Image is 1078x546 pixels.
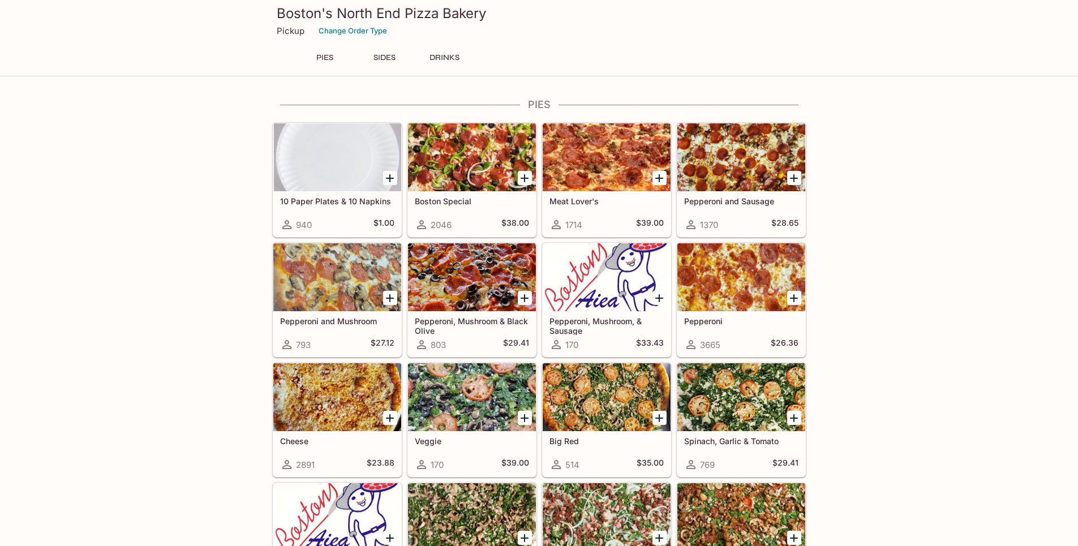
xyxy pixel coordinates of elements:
a: Veggie170$39.00 [407,363,536,477]
button: Add Pepperoni and Sausage [787,171,801,185]
button: Add Carbonara Pizza [652,531,667,545]
span: 803 [431,339,446,350]
button: Add Spinach & Garlic [383,531,397,545]
span: 170 [431,459,444,470]
h5: 10 Paper Plates & 10 Napkins [280,196,394,206]
button: Add Veggie [518,411,532,425]
a: Spinach, Garlic & Tomato769$29.41 [677,363,806,477]
h5: $28.65 [771,218,798,231]
span: 769 [700,459,715,470]
h5: $27.12 [371,338,394,351]
button: Add Spinach, Garlic, & Mushroom [518,531,532,545]
h4: PIES [272,98,806,111]
div: Pepperoni, Mushroom, & Sausage [543,243,671,311]
a: Pepperoni and Mushroom793$27.12 [273,243,402,357]
span: 2891 [296,459,315,470]
span: 1370 [700,220,718,230]
p: Pickup [277,25,304,36]
h5: Meat Lover's [549,196,664,206]
button: Add Pepperoni, Mushroom, & Sausage [652,291,667,305]
div: Veggie [408,363,536,431]
span: 514 [565,459,579,470]
div: Pepperoni and Sausage [677,123,805,191]
button: Add Boston Special [518,171,532,185]
button: Add Meat Lover's [652,171,667,185]
button: SIDES [359,50,410,66]
span: 170 [565,339,578,350]
h5: Pepperoni and Mushroom [280,316,394,326]
a: Pepperoni and Sausage1370$28.65 [677,123,806,237]
button: Add Pepperoni [787,291,801,305]
h5: $29.41 [772,458,798,471]
a: Meat Lover's1714$39.00 [542,123,671,237]
div: Pepperoni, Mushroom & Black Olive [408,243,536,311]
button: DRINKS [419,50,470,66]
button: Add Pepperoni and Mushroom [383,291,397,305]
div: Boston Special [408,123,536,191]
h5: $26.36 [771,338,798,351]
button: Add Pepperoni, Mushroom & Black Olive [518,291,532,305]
button: Add Cheese [383,411,397,425]
button: Add Spicy Jenny [787,531,801,545]
h5: Cheese [280,436,394,446]
a: Pepperoni, Mushroom & Black Olive803$29.41 [407,243,536,357]
button: Add Spinach, Garlic & Tomato [787,411,801,425]
span: 940 [296,220,312,230]
h5: $38.00 [501,218,529,231]
button: PIES [299,50,350,66]
div: Pepperoni [677,243,805,311]
h5: Boston Special [415,196,529,206]
span: 2046 [431,220,452,230]
button: Change Order Type [313,22,392,40]
h5: $29.41 [503,338,529,351]
h3: Boston's North End Pizza Bakery [277,5,802,22]
h5: Pepperoni, Mushroom & Black Olive [415,316,529,335]
h5: $23.88 [367,458,394,471]
div: Meat Lover's [543,123,671,191]
div: 10 Paper Plates & 10 Napkins [273,123,401,191]
h5: Veggie [415,436,529,446]
h5: Big Red [549,436,664,446]
h5: Pepperoni and Sausage [684,196,798,206]
a: Boston Special2046$38.00 [407,123,536,237]
a: Cheese2891$23.88 [273,363,402,477]
h5: Pepperoni [684,316,798,326]
button: Add Big Red [652,411,667,425]
h5: $35.00 [637,458,664,471]
div: Pepperoni and Mushroom [273,243,401,311]
h5: $1.00 [373,218,394,231]
span: 793 [296,339,311,350]
h5: Pepperoni, Mushroom, & Sausage [549,316,664,335]
div: Big Red [543,363,671,431]
a: 10 Paper Plates & 10 Napkins940$1.00 [273,123,402,237]
a: Pepperoni3665$26.36 [677,243,806,357]
div: Cheese [273,363,401,431]
span: 3665 [700,339,720,350]
h5: $39.00 [636,218,664,231]
button: Add 10 Paper Plates & 10 Napkins [383,171,397,185]
div: Spinach, Garlic & Tomato [677,363,805,431]
a: Pepperoni, Mushroom, & Sausage170$33.43 [542,243,671,357]
span: 1714 [565,220,582,230]
h5: $39.00 [501,458,529,471]
a: Big Red514$35.00 [542,363,671,477]
h5: $33.43 [636,338,664,351]
h5: Spinach, Garlic & Tomato [684,436,798,446]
